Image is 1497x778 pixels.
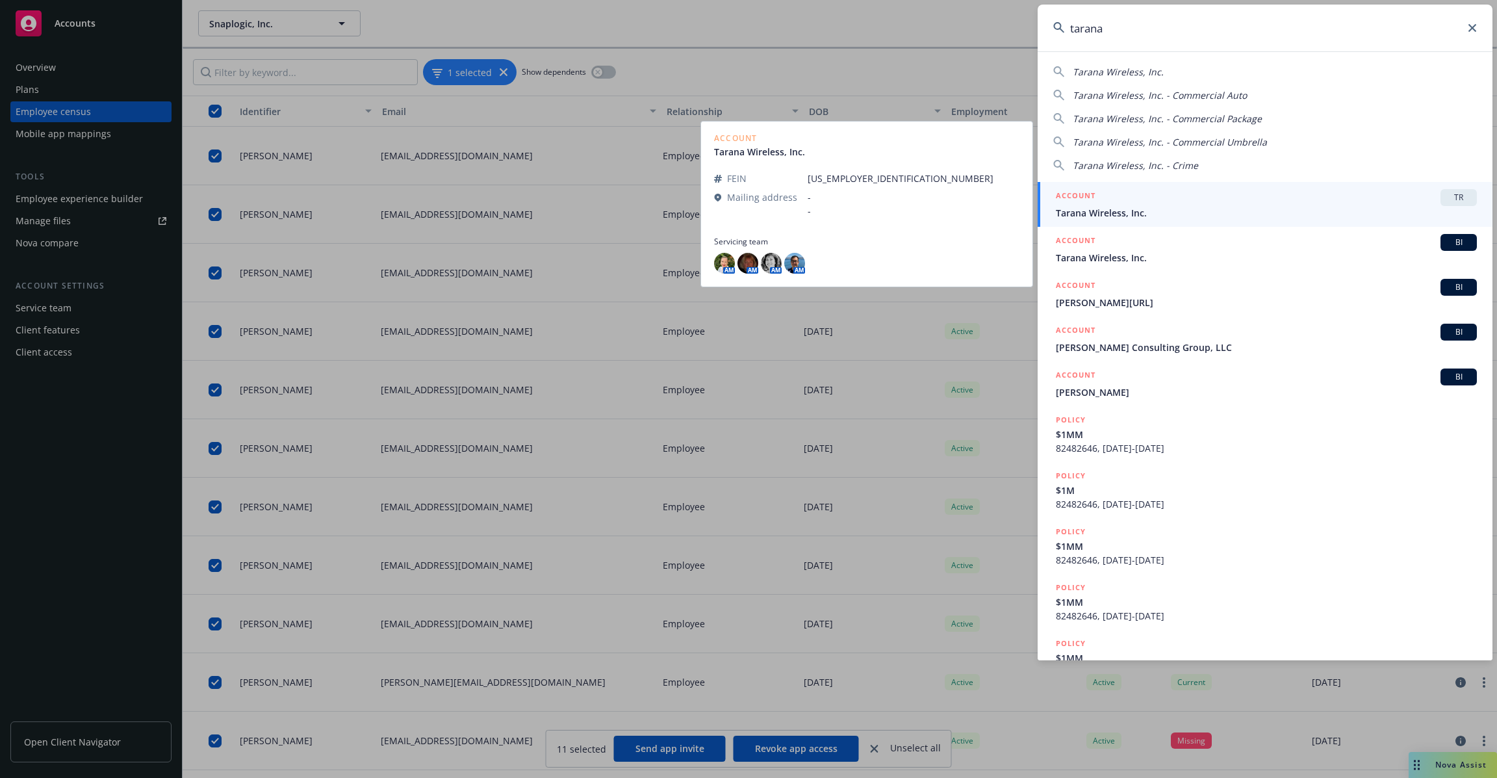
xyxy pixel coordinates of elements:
[1056,189,1095,205] h5: ACCOUNT
[1056,441,1477,455] span: 82482646, [DATE]-[DATE]
[1056,279,1095,294] h5: ACCOUNT
[1056,385,1477,399] span: [PERSON_NAME]
[1038,406,1492,462] a: POLICY$1MM82482646, [DATE]-[DATE]
[1038,272,1492,317] a: ACCOUNTBI[PERSON_NAME][URL]
[1056,539,1477,553] span: $1MM
[1038,630,1492,686] a: POLICY$1MM
[1056,525,1086,538] h5: POLICY
[1038,182,1492,227] a: ACCOUNTTRTarana Wireless, Inc.
[1056,341,1477,354] span: [PERSON_NAME] Consulting Group, LLC
[1056,484,1477,497] span: $1M
[1056,251,1477,265] span: Tarana Wireless, Inc.
[1038,317,1492,361] a: ACCOUNTBI[PERSON_NAME] Consulting Group, LLC
[1446,192,1472,203] span: TR
[1056,497,1477,511] span: 82482646, [DATE]-[DATE]
[1056,428,1477,441] span: $1MM
[1056,413,1086,426] h5: POLICY
[1038,462,1492,518] a: POLICY$1M82482646, [DATE]-[DATE]
[1056,637,1086,650] h5: POLICY
[1056,553,1477,567] span: 82482646, [DATE]-[DATE]
[1038,361,1492,406] a: ACCOUNTBI[PERSON_NAME]
[1056,469,1086,482] h5: POLICY
[1038,5,1492,51] input: Search...
[1038,574,1492,630] a: POLICY$1MM82482646, [DATE]-[DATE]
[1073,136,1267,148] span: Tarana Wireless, Inc. - Commercial Umbrella
[1056,234,1095,250] h5: ACCOUNT
[1446,326,1472,338] span: BI
[1446,237,1472,248] span: BI
[1038,518,1492,574] a: POLICY$1MM82482646, [DATE]-[DATE]
[1056,296,1477,309] span: [PERSON_NAME][URL]
[1073,66,1164,78] span: Tarana Wireless, Inc.
[1056,609,1477,623] span: 82482646, [DATE]-[DATE]
[1056,595,1477,609] span: $1MM
[1073,112,1262,125] span: Tarana Wireless, Inc. - Commercial Package
[1056,369,1095,384] h5: ACCOUNT
[1056,581,1086,594] h5: POLICY
[1446,371,1472,383] span: BI
[1056,651,1477,665] span: $1MM
[1056,206,1477,220] span: Tarana Wireless, Inc.
[1073,89,1247,101] span: Tarana Wireless, Inc. - Commercial Auto
[1073,159,1198,172] span: Tarana Wireless, Inc. - Crime
[1056,324,1095,339] h5: ACCOUNT
[1446,281,1472,293] span: BI
[1038,227,1492,272] a: ACCOUNTBITarana Wireless, Inc.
